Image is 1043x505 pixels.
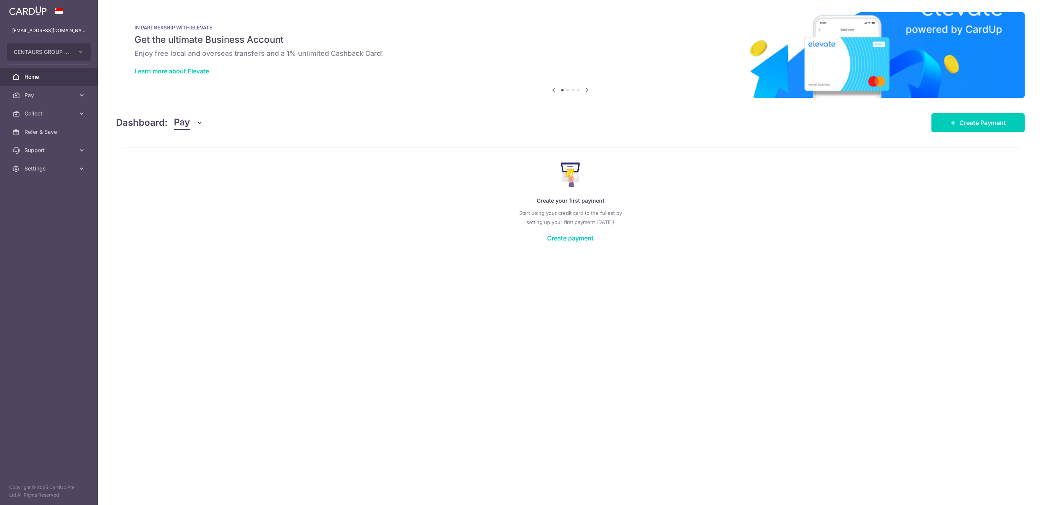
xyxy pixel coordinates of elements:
p: Start using your credit card to the fullest by setting up your first payment [DATE]! [136,208,1004,227]
p: IN PARTNERSHIP WITH ELEVATE [134,24,1006,31]
button: CENTAURS GROUP PRIVATE LIMITED [7,43,91,61]
h5: Get the ultimate Business Account [134,34,1006,46]
span: Settings [24,165,75,172]
h6: Enjoy free local and overseas transfers and a 1% unlimited Cashback Card! [134,49,1006,58]
a: Create Payment [931,113,1025,132]
img: Make Payment [561,162,580,187]
h4: Dashboard: [116,116,168,130]
p: [EMAIL_ADDRESS][DOMAIN_NAME] [12,27,86,34]
button: Pay [174,115,203,130]
span: Pay [174,115,190,130]
p: Create your first payment [136,196,1004,205]
span: Home [24,73,75,81]
img: CardUp [9,6,47,15]
span: Refer & Save [24,128,75,136]
span: CENTAURS GROUP PRIVATE LIMITED [14,48,70,56]
span: Collect [24,110,75,117]
a: Learn more about Elevate [134,67,209,75]
a: Create payment [547,234,594,242]
span: Support [24,146,75,154]
iframe: Opens a widget where you can find more information [994,482,1035,501]
span: Pay [24,91,75,99]
img: Renovation banner [116,12,1025,98]
span: Create Payment [959,118,1006,127]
